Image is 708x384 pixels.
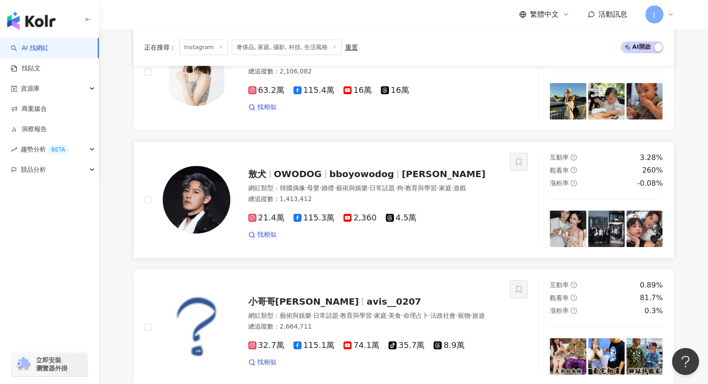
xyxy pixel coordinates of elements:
span: 16萬 [381,86,409,95]
span: bboyowodog [329,169,394,179]
span: 16萬 [343,86,372,95]
img: post-image [626,210,663,247]
span: · [452,184,453,192]
span: · [395,184,397,192]
span: · [368,184,370,192]
span: 互動率 [550,281,569,288]
span: 競品分析 [21,160,46,180]
span: 觀看率 [550,294,569,302]
div: 0.89% [640,280,663,290]
a: searchAI 找網紅 [11,44,49,53]
span: 漲粉率 [550,179,569,187]
img: KOL Avatar [163,293,230,361]
a: chrome extension立即安裝 瀏覽器外掛 [12,352,87,376]
div: 0.3% [644,306,663,316]
div: 81.7% [640,293,663,303]
a: 洞察報告 [11,125,47,134]
span: question-circle [571,167,577,173]
img: chrome extension [14,357,32,371]
a: 找相似 [248,230,276,239]
span: question-circle [571,180,577,186]
span: question-circle [571,154,577,160]
span: 35.7萬 [388,341,425,350]
span: 繁體中文 [530,9,559,19]
span: 日常話題 [313,312,338,319]
div: BETA [48,145,69,154]
span: 74.1萬 [343,341,379,350]
img: post-image [588,338,625,375]
a: KOL Avatar敖犬OWODOGbboyowodog[PERSON_NAME]網紅類型：韓國偶像·母嬰·婚禮·藝術與娛樂·日常話題·狗·教育與學習·家庭·遊戲總追蹤數：1,413,41221... [133,142,674,258]
iframe: Help Scout Beacon - Open [672,348,699,375]
span: 家庭 [374,312,387,319]
div: 網紅類型 ： [248,311,499,320]
span: 觀看率 [550,167,569,174]
span: · [456,312,457,319]
span: · [372,312,374,319]
span: · [470,312,472,319]
span: 4.5萬 [386,213,417,223]
span: · [429,312,430,319]
span: 旅遊 [472,312,485,319]
span: OWODOG [274,169,322,179]
span: 趨勢分析 [21,139,69,160]
span: 藝術與娛樂 [280,312,311,319]
span: 藝術與娛樂 [336,184,368,192]
span: 命理占卜 [403,312,429,319]
span: 資源庫 [21,78,40,99]
img: logo [7,12,55,30]
span: 互動率 [550,154,569,161]
span: 63.2萬 [248,86,284,95]
a: KOL Avatar[PERSON_NAME]網紅類型：母嬰·氣候和環境·藝術與娛樂·保養·教育與學習·旅遊總追蹤數：2,106,08263.2萬115.4萬16萬16萬找相似互動率questi... [133,14,674,131]
span: 立即安裝 瀏覽器外掛 [36,356,68,372]
span: Instagram [179,40,228,55]
span: 找相似 [257,358,276,367]
span: 漲粉率 [550,307,569,314]
span: 教育與學習 [405,184,437,192]
span: 法政社會 [430,312,456,319]
span: 美食 [388,312,401,319]
img: post-image [550,338,586,375]
span: · [320,184,321,192]
div: 總追蹤數 ： 2,106,082 [248,67,499,76]
span: 21.4萬 [248,213,284,223]
span: · [338,312,340,319]
img: post-image [550,83,586,119]
span: 奢侈品, 家庭, 攝影, 科技, 生活風格 [232,40,342,55]
img: post-image [588,83,625,119]
span: avis__0207 [366,296,421,307]
span: 韓國偶像 [280,184,305,192]
span: 2,360 [343,213,377,223]
span: [PERSON_NAME] [402,169,485,179]
div: 重置 [345,44,358,51]
span: · [387,312,388,319]
span: 寵物 [458,312,470,319]
span: · [305,184,307,192]
span: · [401,312,403,319]
span: rise [11,146,17,153]
img: post-image [550,210,586,247]
div: 網紅類型 ： [248,184,499,193]
span: 正在搜尋 ： [144,44,176,51]
a: 找相似 [248,358,276,367]
div: 3.28% [640,153,663,163]
div: -0.08% [637,178,663,188]
span: 小哥哥[PERSON_NAME] [248,296,359,307]
span: 母嬰 [307,184,320,192]
span: 115.4萬 [293,86,335,95]
span: 教育與學習 [340,312,372,319]
span: 遊戲 [453,184,466,192]
img: post-image [626,338,663,375]
span: · [403,184,405,192]
span: 家庭 [439,184,452,192]
span: J [653,9,655,19]
span: 婚禮 [321,184,334,192]
span: 日常話題 [370,184,395,192]
div: 260% [642,165,663,175]
a: 商案媒合 [11,105,47,114]
span: 找相似 [257,230,276,239]
span: 32.7萬 [248,341,284,350]
span: 活動訊息 [598,10,627,18]
div: 總追蹤數 ： 2,664,711 [248,322,499,331]
span: question-circle [571,294,577,301]
a: 找貼文 [11,64,41,73]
